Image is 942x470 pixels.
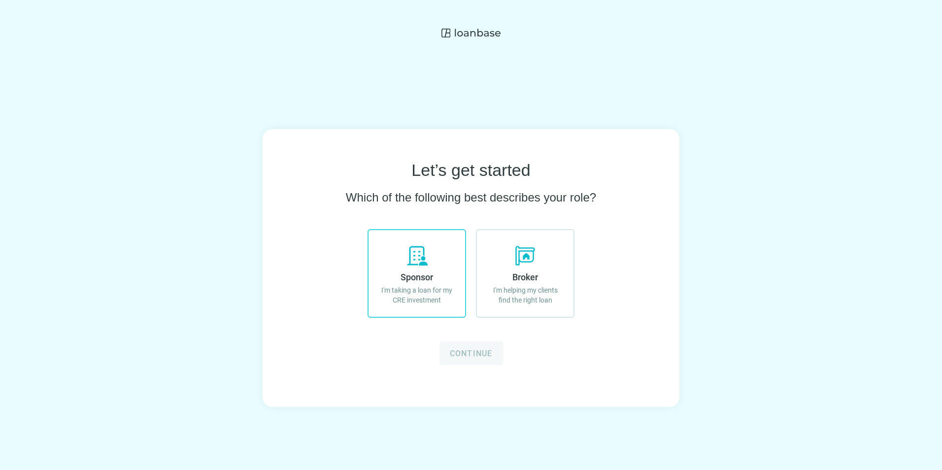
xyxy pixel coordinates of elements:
p: I'm taking a loan for my CRE investment [378,285,455,305]
button: Continue [439,341,503,365]
h2: Which of the following best describes your role? [346,190,596,205]
h1: Let’s get started [411,161,530,180]
span: Broker [512,272,538,282]
p: I'm helping my clients find the right loan [487,285,564,305]
span: Sponsor [401,272,433,282]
